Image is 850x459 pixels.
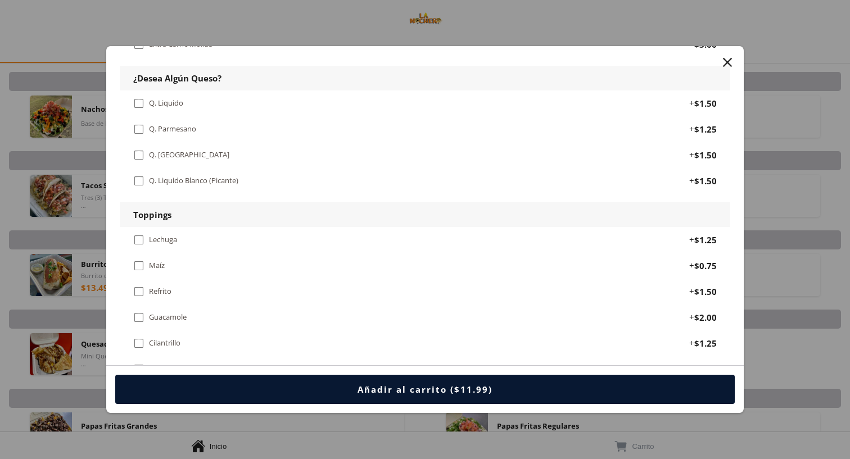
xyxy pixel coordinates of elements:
div:  [133,97,144,110]
div: $2.00 [694,312,717,323]
div: + [689,149,694,160]
div: + [689,260,694,271]
div: $2.00 [694,363,717,375]
div: + [689,311,694,322]
button:  [720,54,735,70]
div: Q. Liquido Blanco (Picante) [149,176,238,185]
div: $1.25 [694,338,717,349]
div:  [133,260,144,272]
div:  [133,175,144,187]
div:  [133,123,144,135]
div: Añadir al carrito ($11.99) [358,384,492,395]
div: Lechuga [149,235,177,244]
div:  [133,149,144,161]
div: $1.50 [694,175,717,187]
div: $0.75 [694,260,717,271]
div: $1.25 [694,234,717,246]
div: $1.25 [694,124,717,135]
div: + [689,285,694,297]
div:  [133,337,144,349]
div: Refrito [149,287,171,296]
div: Q. Liquido [149,98,183,108]
div: + [689,234,694,245]
div: Toppings [133,209,171,220]
div:  [133,234,144,246]
div: + [689,175,694,186]
div: Q. Parmesano [149,124,196,134]
button: Añadir al carrito ($11.99) [115,375,735,404]
div: $1.50 [694,286,717,297]
div: BBQ [149,364,164,374]
div: + [689,123,694,134]
div:  [133,363,144,375]
div: Q. [GEOGRAPHIC_DATA] [149,150,229,160]
div: $1.50 [694,149,717,161]
div: ¿Desea Algún Queso? [133,72,221,84]
div: + [689,97,694,108]
div: + [689,337,694,348]
div: Cilantrillo [149,338,180,348]
div: Maíz [149,261,165,270]
div: + [689,363,694,374]
div: Guacamole [149,312,187,322]
div: $1.50 [694,98,717,109]
div:  [133,285,144,298]
div:  [133,311,144,324]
